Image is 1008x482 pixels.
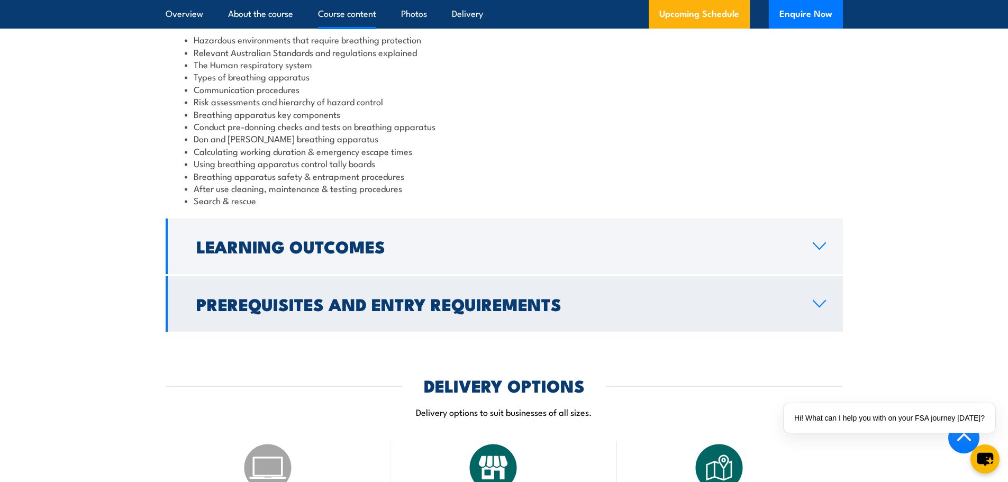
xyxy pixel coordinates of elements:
[185,170,824,182] li: Breathing apparatus safety & entrapment procedures
[185,108,824,120] li: Breathing apparatus key components
[185,194,824,206] li: Search & rescue
[185,83,824,95] li: Communication procedures
[424,378,585,393] h2: DELIVERY OPTIONS
[185,46,824,58] li: Relevant Australian Standards and regulations explained
[185,145,824,157] li: Calculating working duration & emergency escape times
[166,219,843,274] a: Learning Outcomes
[185,33,824,46] li: Hazardous environments that require breathing protection
[166,406,843,418] p: Delivery options to suit businesses of all sizes.
[196,239,796,253] h2: Learning Outcomes
[970,444,1000,474] button: chat-button
[196,296,796,311] h2: Prerequisites and Entry Requirements
[185,70,824,83] li: Types of breathing apparatus
[784,403,995,433] div: Hi! What can I help you with on your FSA journey [DATE]?
[185,120,824,132] li: Conduct pre-donning checks and tests on breathing apparatus
[185,132,824,144] li: Don and [PERSON_NAME] breathing apparatus
[185,157,824,169] li: Using breathing apparatus control tally boards
[185,58,824,70] li: The Human respiratory system
[185,182,824,194] li: After use cleaning, maintenance & testing procedures
[166,276,843,332] a: Prerequisites and Entry Requirements
[185,95,824,107] li: Risk assessments and hierarchy of hazard control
